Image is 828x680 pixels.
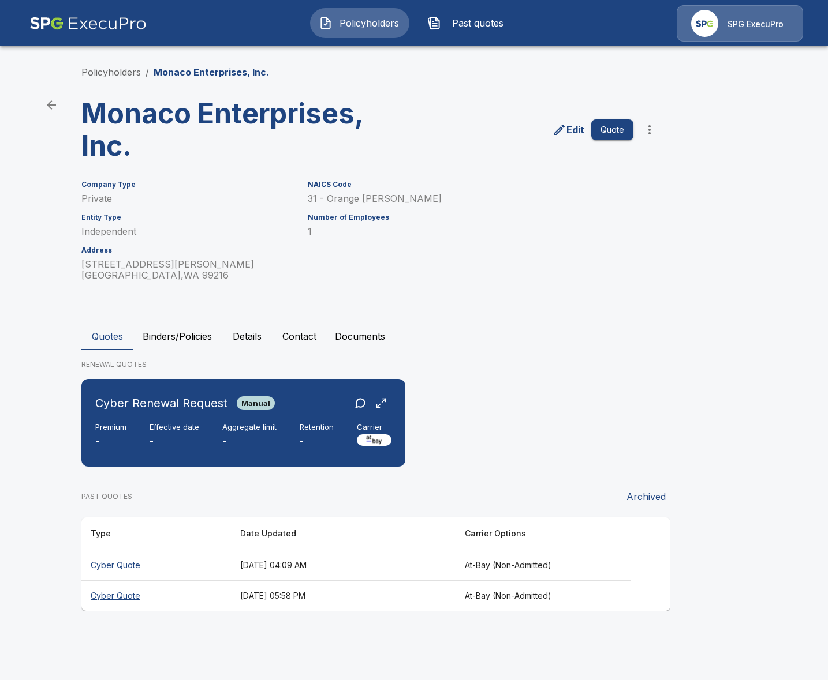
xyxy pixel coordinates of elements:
[622,485,670,508] button: Archived
[81,66,141,78] a: Policyholders
[146,65,149,79] li: /
[231,580,456,611] th: [DATE] 05:58 PM
[81,322,747,350] div: policyholder tabs
[95,423,126,432] h6: Premium
[677,5,803,42] a: Agency IconSPG ExecuPro
[81,65,269,79] nav: breadcrumb
[456,517,631,550] th: Carrier Options
[231,550,456,580] th: [DATE] 04:09 AM
[237,399,275,408] span: Manual
[81,517,670,611] table: responsive table
[308,213,633,221] h6: Number of Employees
[81,193,294,204] p: Private
[591,119,633,141] button: Quote
[308,181,633,189] h6: NAICS Code
[566,123,584,137] p: Edit
[221,322,273,350] button: Details
[638,118,661,141] button: more
[150,434,199,448] p: -
[419,8,518,38] button: Past quotes IconPast quotes
[308,193,633,204] p: 31 - Orange [PERSON_NAME]
[133,322,221,350] button: Binders/Policies
[456,580,631,611] th: At-Bay (Non-Admitted)
[29,5,147,42] img: AA Logo
[222,434,277,448] p: -
[319,16,333,30] img: Policyholders Icon
[81,517,231,550] th: Type
[95,434,126,448] p: -
[40,93,63,117] a: back
[273,322,326,350] button: Contact
[81,259,294,281] p: [STREET_ADDRESS][PERSON_NAME] [GEOGRAPHIC_DATA] , WA 99216
[308,226,633,237] p: 1
[231,517,456,550] th: Date Updated
[81,322,133,350] button: Quotes
[81,226,294,237] p: Independent
[728,18,784,30] p: SPG ExecuPro
[456,550,631,580] th: At-Bay (Non-Admitted)
[81,580,231,611] th: Cyber Quote
[154,65,269,79] p: Monaco Enterprises, Inc.
[81,213,294,221] h6: Entity Type
[300,434,334,448] p: -
[310,8,409,38] button: Policyholders IconPolicyholders
[81,359,747,370] p: RENEWAL QUOTES
[427,16,441,30] img: Past quotes Icon
[95,394,227,412] h6: Cyber Renewal Request
[81,550,231,580] th: Cyber Quote
[691,10,718,37] img: Agency Icon
[222,423,277,432] h6: Aggregate limit
[81,246,294,254] h6: Address
[300,423,334,432] h6: Retention
[150,423,199,432] h6: Effective date
[357,423,391,432] h6: Carrier
[337,16,401,30] span: Policyholders
[326,322,394,350] button: Documents
[81,97,367,162] h3: Monaco Enterprises, Inc.
[446,16,509,30] span: Past quotes
[81,181,294,189] h6: Company Type
[550,121,587,139] a: edit
[357,434,391,446] img: Carrier
[81,491,132,502] p: PAST QUOTES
